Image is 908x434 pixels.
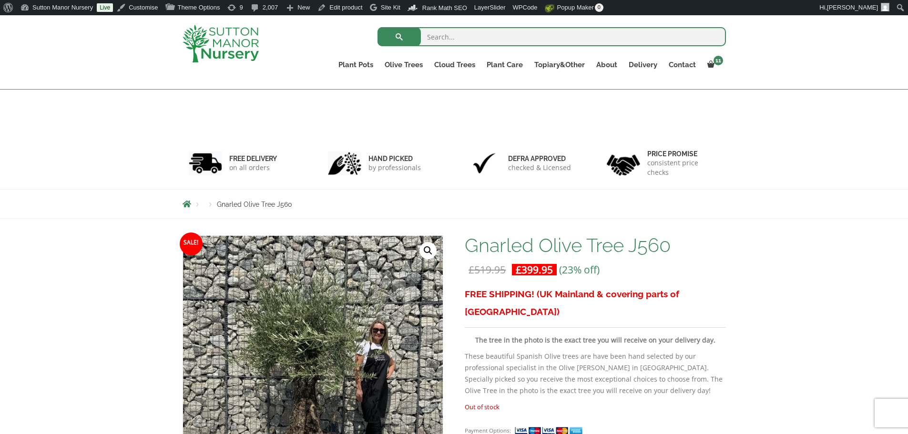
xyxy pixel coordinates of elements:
p: on all orders [229,163,277,172]
span: [PERSON_NAME] [827,4,878,11]
img: 4.jpg [607,149,640,178]
input: Search... [377,27,726,46]
span: (23% off) [559,263,600,276]
h6: Price promise [647,150,720,158]
span: 0 [595,3,603,12]
strong: The tree in the photo is the exact tree you will receive on your delivery day. [475,335,715,344]
img: 1.jpg [189,151,222,175]
a: About [591,58,623,71]
span: Gnarled Olive Tree J560 [217,201,292,208]
a: Cloud Trees [428,58,481,71]
p: checked & Licensed [508,163,571,172]
h1: Gnarled Olive Tree J560 [465,235,725,255]
a: Plant Care [481,58,529,71]
bdi: 399.95 [516,263,553,276]
span: Sale! [180,232,203,255]
h6: hand picked [368,154,421,163]
a: Contact [663,58,702,71]
img: logo [183,25,259,62]
span: £ [516,263,521,276]
h6: Defra approved [508,154,571,163]
p: Out of stock [465,401,725,413]
span: Site Kit [381,4,400,11]
span: 11 [714,56,723,65]
a: Live [97,3,113,12]
nav: Breadcrumbs [183,200,726,208]
img: 3.jpg [468,151,501,175]
a: Topiary&Other [529,58,591,71]
h6: FREE DELIVERY [229,154,277,163]
a: View full-screen image gallery [419,242,437,259]
p: by professionals [368,163,421,172]
img: 2.jpg [328,151,361,175]
small: Payment Options: [465,427,511,434]
span: Rank Math SEO [422,4,467,11]
h3: FREE SHIPPING! (UK Mainland & covering parts of [GEOGRAPHIC_DATA]) [465,285,725,321]
p: consistent price checks [647,158,720,177]
span: £ [469,263,474,276]
a: Delivery [623,58,663,71]
a: Olive Trees [379,58,428,71]
a: 11 [702,58,726,71]
a: Plant Pots [333,58,379,71]
p: These beautiful Spanish Olive trees are have been hand selected by our professional specialist in... [465,351,725,396]
bdi: 519.95 [469,263,506,276]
